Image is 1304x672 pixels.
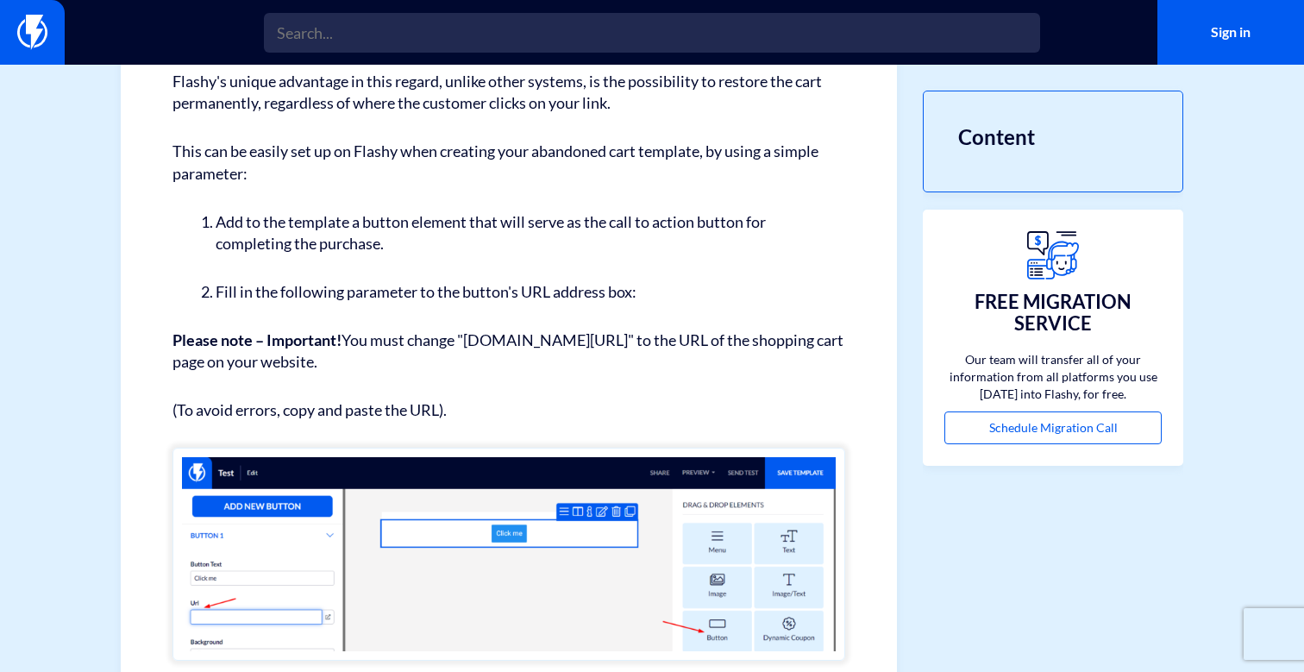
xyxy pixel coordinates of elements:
li: Fill in the following parameter to the button's URL address box: [216,281,802,304]
a: Schedule Migration Call [944,411,1162,444]
li: Add to the template a button element that will serve as the call to action button for completing ... [216,211,802,255]
p: (To avoid errors, copy and paste the URL). [172,399,845,422]
input: Search... [264,13,1040,53]
p: Flashy's unique advantage in this regard, unlike other systems, is the possibility to restore the... [172,71,845,115]
strong: Please note – Important! [172,330,342,349]
p: This can be easily set up on Flashy when creating your abandoned cart template, by using a simple... [172,141,845,185]
h3: FREE MIGRATION SERVICE [944,292,1162,333]
p: Our team will transfer all of your information from all platforms you use [DATE] into Flashy, for... [944,351,1162,403]
p: You must change "[DOMAIN_NAME][URL]" to the URL of the shopping cart page on your website. [172,330,845,374]
h3: Content [958,126,1148,148]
